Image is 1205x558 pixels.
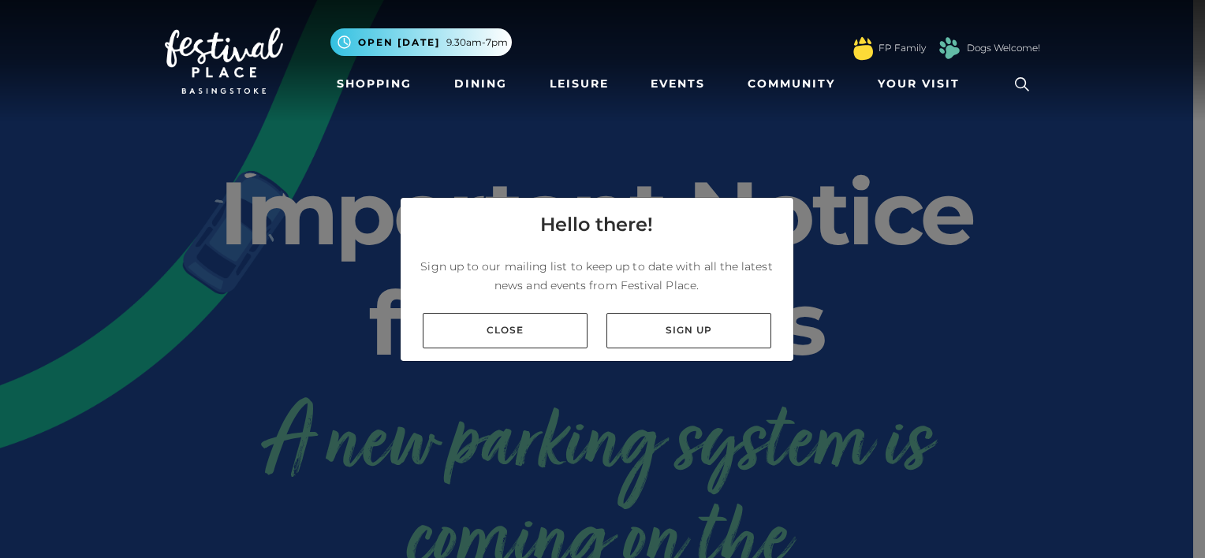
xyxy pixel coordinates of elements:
a: FP Family [879,41,926,55]
p: Sign up to our mailing list to keep up to date with all the latest news and events from Festival ... [413,257,781,295]
img: Festival Place Logo [165,28,283,94]
a: Events [644,69,711,99]
a: Leisure [543,69,615,99]
button: Open [DATE] 9.30am-7pm [330,28,512,56]
h4: Hello there! [540,210,653,239]
span: 9.30am-7pm [446,35,508,50]
a: Shopping [330,69,418,99]
a: Community [741,69,841,99]
a: Your Visit [871,69,974,99]
a: Dining [448,69,513,99]
span: Open [DATE] [358,35,440,50]
span: Your Visit [878,76,960,92]
a: Close [423,313,588,348]
a: Dogs Welcome! [967,41,1040,55]
a: Sign up [606,313,771,348]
